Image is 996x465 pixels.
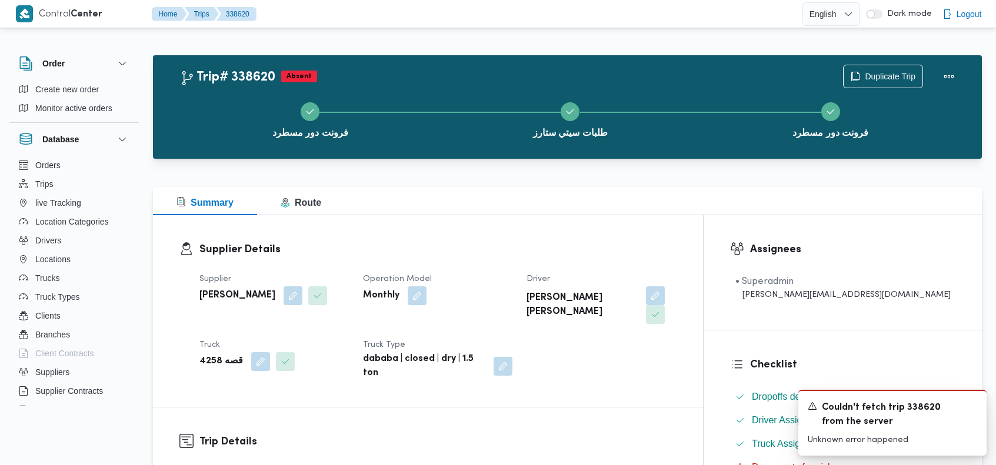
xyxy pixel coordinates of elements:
span: Driver Assigned [752,413,818,427]
button: Location Categories [14,212,134,231]
h3: Checklist [750,357,955,373]
button: Suppliers [14,363,134,382]
button: Trucks [14,269,134,287]
span: Couldn't fetch trip 338620 from the server [822,401,963,429]
span: Dropoffs details entered [752,390,852,404]
span: Suppliers [35,365,69,379]
span: live Tracking [35,196,81,210]
b: قصه 4258 [199,354,243,369]
button: طلبات سيتي ستارز [440,88,700,149]
button: Monitor active orders [14,99,134,118]
button: فرونت دور مسطرد [701,88,961,149]
span: Truck Assigned [752,437,816,451]
button: Drivers [14,231,134,250]
span: طلبات سيتي ستارز [533,126,608,140]
button: Truck Types [14,287,134,306]
span: Branches [35,327,70,342]
img: X8yXhbKr1z7QwAAAABJRU5ErkJggg== [16,5,33,22]
span: Dropoffs details entered [752,392,852,402]
svg: Step 3 is complete [826,107,835,116]
b: Absent [287,73,312,80]
b: Center [71,10,102,19]
button: Order [19,56,129,71]
span: Monitor active orders [35,101,112,115]
span: فرونت دور مسطرد [272,126,348,140]
span: Logout [957,7,982,21]
span: Duplicate Trip [865,69,915,83]
button: Truck Assigned [731,434,955,453]
span: Create new order [35,82,99,96]
span: Location Categories [35,215,109,229]
span: Trips [35,177,54,191]
button: Actions [937,65,961,88]
button: Home [152,7,187,21]
b: [PERSON_NAME] [199,289,275,303]
button: فرونت دور مسطرد [180,88,440,149]
button: Orders [14,156,134,175]
button: Logout [938,2,987,26]
b: Monthly [363,289,399,303]
span: Supplier Contracts [35,384,103,398]
span: Driver [527,275,550,283]
button: Devices [14,400,134,419]
button: 338620 [216,7,257,21]
button: Branches [14,325,134,344]
span: Dark mode [882,9,932,19]
span: Truck Type [363,341,405,349]
div: • Superadmin [735,275,951,289]
button: Trips [14,175,134,193]
svg: Step 1 is complete [305,107,315,116]
span: Trucks [35,271,59,285]
button: Create new order [14,80,134,99]
span: Locations [35,252,71,266]
span: فرونت دور مسطرد [792,126,868,140]
div: Order [9,80,139,122]
b: dababa | closed | dry | 1.5 ton [363,352,485,380]
div: [PERSON_NAME][EMAIL_ADDRESS][DOMAIN_NAME] [735,289,951,301]
button: Driver Assigned [731,411,955,430]
button: Clients [14,306,134,325]
button: Duplicate Trip [843,65,923,88]
span: Operation Model [363,275,432,283]
button: Locations [14,250,134,269]
button: Trips [185,7,219,21]
h2: Trip# 338620 [180,70,275,85]
span: Driver Assigned [752,415,818,425]
button: Client Contracts [14,344,134,363]
h3: Assignees [750,242,955,257]
h3: Trip Details [199,434,677,450]
button: live Tracking [14,193,134,212]
span: Summary [176,198,234,208]
button: Dropoffs details entered [731,387,955,406]
span: Truck Types [35,290,79,304]
svg: Step 2 is complete [565,107,575,116]
div: Database [9,156,139,410]
button: Supplier Contracts [14,382,134,400]
span: Clients [35,309,61,323]
span: Orders [35,158,61,172]
p: Unknown error happened [808,434,977,446]
span: Supplier [199,275,231,283]
b: [PERSON_NAME] [PERSON_NAME] [527,291,638,319]
span: Truck [199,341,220,349]
button: Database [19,132,129,146]
h3: Database [42,132,79,146]
span: Route [281,198,321,208]
div: Notification [808,400,977,429]
span: Devices [35,403,65,417]
span: Truck Assigned [752,439,816,449]
h3: Supplier Details [199,242,677,257]
span: • Superadmin mohamed.nabil@illa.com.eg [735,275,951,301]
h3: Order [42,56,65,71]
span: Absent [281,71,317,82]
iframe: chat widget [12,418,49,453]
span: Client Contracts [35,346,94,360]
span: Drivers [35,233,61,247]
